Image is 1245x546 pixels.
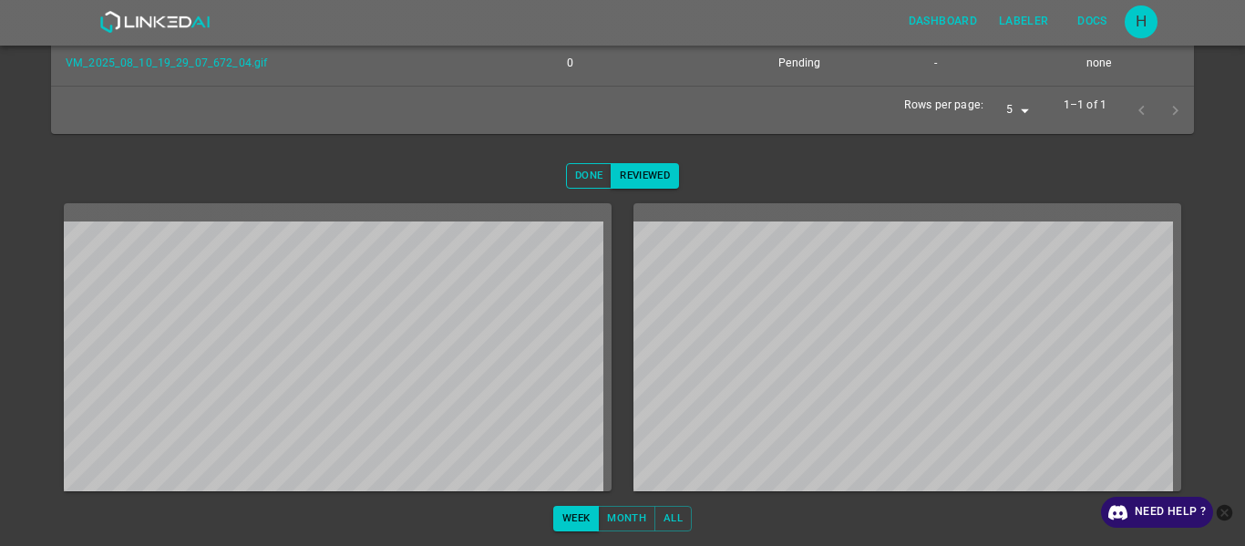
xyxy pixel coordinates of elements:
button: close-help [1213,497,1236,528]
button: Done [566,163,612,189]
td: - [920,40,1072,87]
div: 5 [991,98,1034,123]
td: Pending [764,40,920,87]
td: 0 [552,40,763,87]
button: Labeler [992,6,1055,36]
button: Reviewed [611,163,679,189]
button: Docs [1063,6,1121,36]
img: LinkedAI [99,11,210,33]
button: Week [553,506,599,531]
td: none [1072,40,1194,87]
button: All [654,506,692,531]
p: 1–1 of 1 [1064,98,1106,114]
button: Month [598,506,655,531]
a: Dashboard [898,3,988,40]
a: Need Help ? [1101,497,1213,528]
p: Rows per page: [904,98,983,114]
a: VM_2025_08_10_19_29_07_672_04.gif [66,57,267,69]
a: Docs [1059,3,1125,40]
button: Dashboard [901,6,984,36]
button: Open settings [1125,5,1158,38]
a: Labeler [988,3,1059,40]
div: H [1125,5,1158,38]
